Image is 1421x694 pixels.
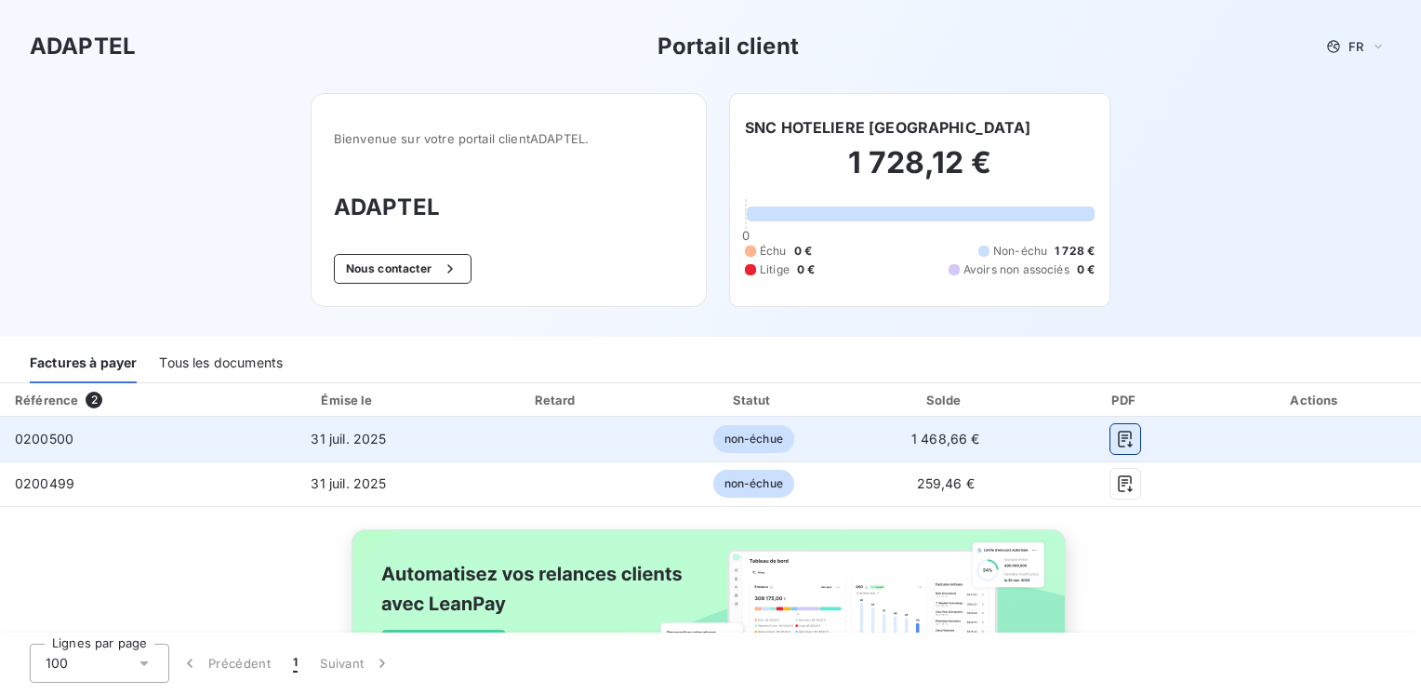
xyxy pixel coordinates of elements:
span: Bienvenue sur votre portail client ADAPTEL . [334,131,684,146]
h3: ADAPTEL [334,191,684,224]
div: Tous les documents [159,344,283,383]
button: Précédent [169,644,282,683]
div: Retard [461,391,653,409]
span: 100 [46,654,68,673]
span: 2 [86,392,102,408]
span: non-échue [713,425,794,453]
button: Suivant [309,644,403,683]
div: Factures à payer [30,344,137,383]
span: 31 juil. 2025 [311,431,386,447]
div: Référence [15,393,78,407]
div: Statut [660,391,847,409]
h3: ADAPTEL [30,30,136,63]
span: 0 € [794,243,812,260]
span: 0200500 [15,431,73,447]
span: 259,46 € [917,475,975,491]
span: 1 728 € [1055,243,1095,260]
h3: Portail client [657,30,799,63]
div: Solde [855,391,1037,409]
div: PDF [1044,391,1207,409]
button: Nous contacter [334,254,471,284]
span: Avoirs non associés [963,261,1069,278]
span: 1 [293,654,298,673]
span: 0 [742,228,750,243]
div: Actions [1215,391,1417,409]
span: 1 468,66 € [911,431,980,447]
span: 0 € [1077,261,1095,278]
h2: 1 728,12 € [745,144,1095,200]
span: Litige [760,261,790,278]
span: 31 juil. 2025 [311,475,386,491]
span: Non-échu [993,243,1047,260]
span: FR [1348,39,1363,54]
span: Échu [760,243,787,260]
button: 1 [282,644,309,683]
span: 0200499 [15,475,74,491]
span: 0 € [797,261,815,278]
div: Émise le [244,391,453,409]
h6: SNC HOTELIERE [GEOGRAPHIC_DATA] [745,116,1031,139]
span: non-échue [713,470,794,498]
